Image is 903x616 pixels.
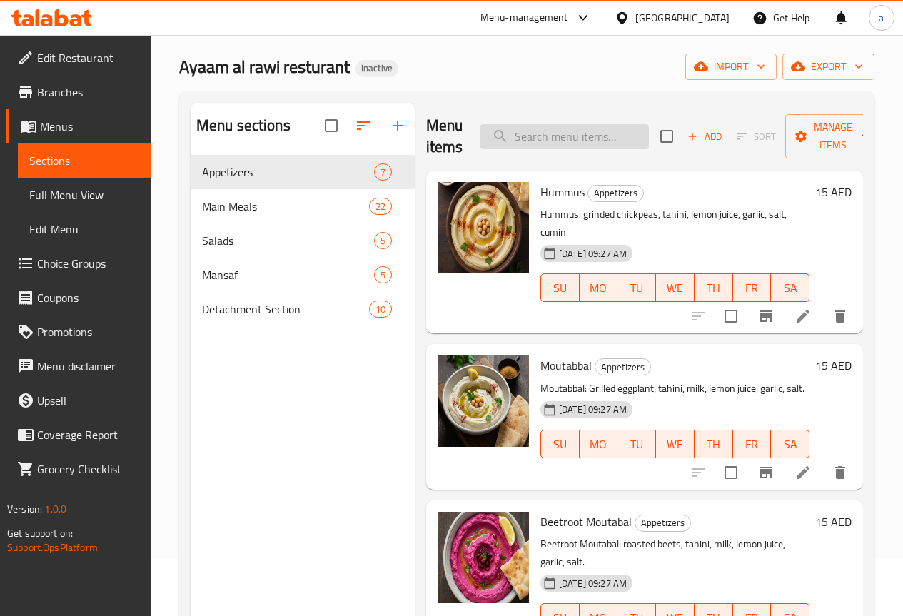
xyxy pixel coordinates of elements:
span: 1.0.0 [44,500,66,518]
span: Get support on: [7,524,73,542]
div: items [374,266,392,283]
div: Appetizers [587,185,644,202]
a: Edit Restaurant [6,41,151,75]
span: SA [777,278,804,298]
span: 5 [375,268,391,282]
button: TH [695,430,733,458]
span: Detachment Section [202,301,369,318]
div: items [374,163,392,181]
span: Salads [202,232,374,249]
button: Branch-specific-item [749,299,783,333]
span: 22 [370,200,391,213]
span: TU [623,278,650,298]
img: Beetroot Moutabal [438,512,529,603]
span: Moutabbal [540,355,592,376]
div: Inactive [355,60,398,77]
button: FR [733,430,772,458]
button: delete [823,455,857,490]
img: Hummus [438,182,529,273]
a: Full Menu View [18,178,151,212]
span: Menus [40,118,139,135]
span: Appetizers [635,515,690,531]
span: MO [585,434,612,455]
span: Grocery Checklist [37,460,139,478]
img: Moutabbal [438,355,529,447]
button: WE [656,273,695,302]
p: Beetroot Moutabal: roasted beets, tahini, milk, lemon juice, garlic, salt. [540,535,809,571]
nav: Menu sections [191,149,415,332]
span: TH [700,434,727,455]
a: Branches [6,75,151,109]
span: Add [685,128,724,145]
span: FR [739,278,766,298]
span: Manage items [797,118,869,154]
a: Grocery Checklist [6,452,151,486]
span: [DATE] 09:27 AM [553,577,632,590]
div: Detachment Section10 [191,292,415,326]
span: 10 [370,303,391,316]
div: Appetizers7 [191,155,415,189]
div: [GEOGRAPHIC_DATA] [635,10,730,26]
input: search [480,124,649,149]
span: SU [547,278,574,298]
button: SA [771,273,809,302]
span: WE [662,278,689,298]
button: Add [682,126,727,148]
span: WE [662,434,689,455]
span: Appetizers [595,359,650,375]
a: Promotions [6,315,151,349]
button: MO [580,273,618,302]
a: Menu disclaimer [6,349,151,383]
button: MO [580,430,618,458]
div: Mansaf [202,266,374,283]
button: SU [540,430,580,458]
span: Sort sections [346,108,380,143]
div: Appetizers [595,358,651,375]
h2: Menu items [426,115,463,158]
div: Menu-management [480,9,568,26]
span: Coupons [37,289,139,306]
button: TU [617,273,656,302]
button: Branch-specific-item [749,455,783,490]
a: Edit menu item [794,464,812,481]
span: 7 [375,166,391,179]
button: import [685,54,777,80]
span: Select to update [716,301,746,331]
span: Edit Restaurant [37,49,139,66]
div: Main Meals22 [191,189,415,223]
span: [DATE] 09:27 AM [553,403,632,416]
button: WE [656,430,695,458]
div: items [369,198,392,215]
div: Salads5 [191,223,415,258]
p: Moutabbal: Grilled eggplant, tahini, milk, lemon juice, garlic, salt. [540,380,809,398]
a: Sections [18,143,151,178]
button: FR [733,273,772,302]
div: Main Meals [202,198,369,215]
span: Beetroot Moutabal [540,511,632,532]
button: SA [771,430,809,458]
span: Promotions [37,323,139,340]
a: Coverage Report [6,418,151,452]
h6: 15 AED [815,182,852,202]
span: Coverage Report [37,426,139,443]
span: a [879,10,884,26]
span: SA [777,434,804,455]
a: Menus [6,109,151,143]
button: SU [540,273,580,302]
span: Select section first [727,126,785,148]
div: items [374,232,392,249]
span: SU [547,434,574,455]
div: Appetizers [635,515,691,532]
a: Upsell [6,383,151,418]
button: TU [617,430,656,458]
span: Select to update [716,458,746,488]
a: Choice Groups [6,246,151,281]
span: Sections [29,152,139,169]
span: Upsell [37,392,139,409]
a: Support.OpsPlatform [7,538,98,557]
span: Appetizers [202,163,374,181]
a: Edit menu item [794,308,812,325]
span: MO [585,278,612,298]
span: Inactive [355,62,398,74]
